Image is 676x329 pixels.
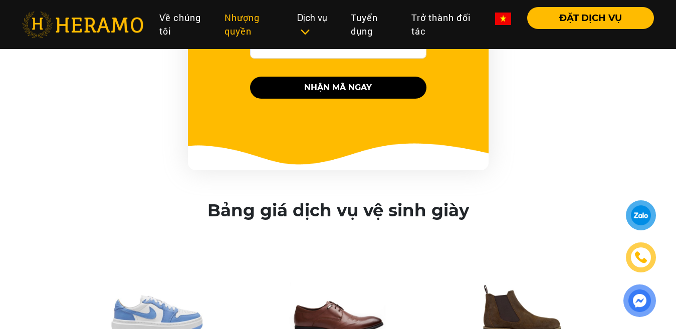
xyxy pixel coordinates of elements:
a: Nhượng quyền [216,7,289,42]
div: Dịch vụ [297,11,334,38]
img: subToggleIcon [300,27,310,37]
a: Trở thành đối tác [403,7,487,42]
h2: Bảng giá dịch vụ vệ sinh giày [207,200,469,221]
a: Tuyển dụng [343,7,404,42]
img: heramo-logo.png [22,12,143,38]
img: vn-flag.png [495,13,511,25]
img: phone-icon [635,252,646,263]
a: phone-icon [627,244,654,271]
button: ĐẶT DỊCH VỤ [527,7,654,29]
a: ĐẶT DỊCH VỤ [519,14,654,23]
a: Về chúng tôi [151,7,216,42]
button: NHẬN MÃ NGAY [250,77,426,99]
